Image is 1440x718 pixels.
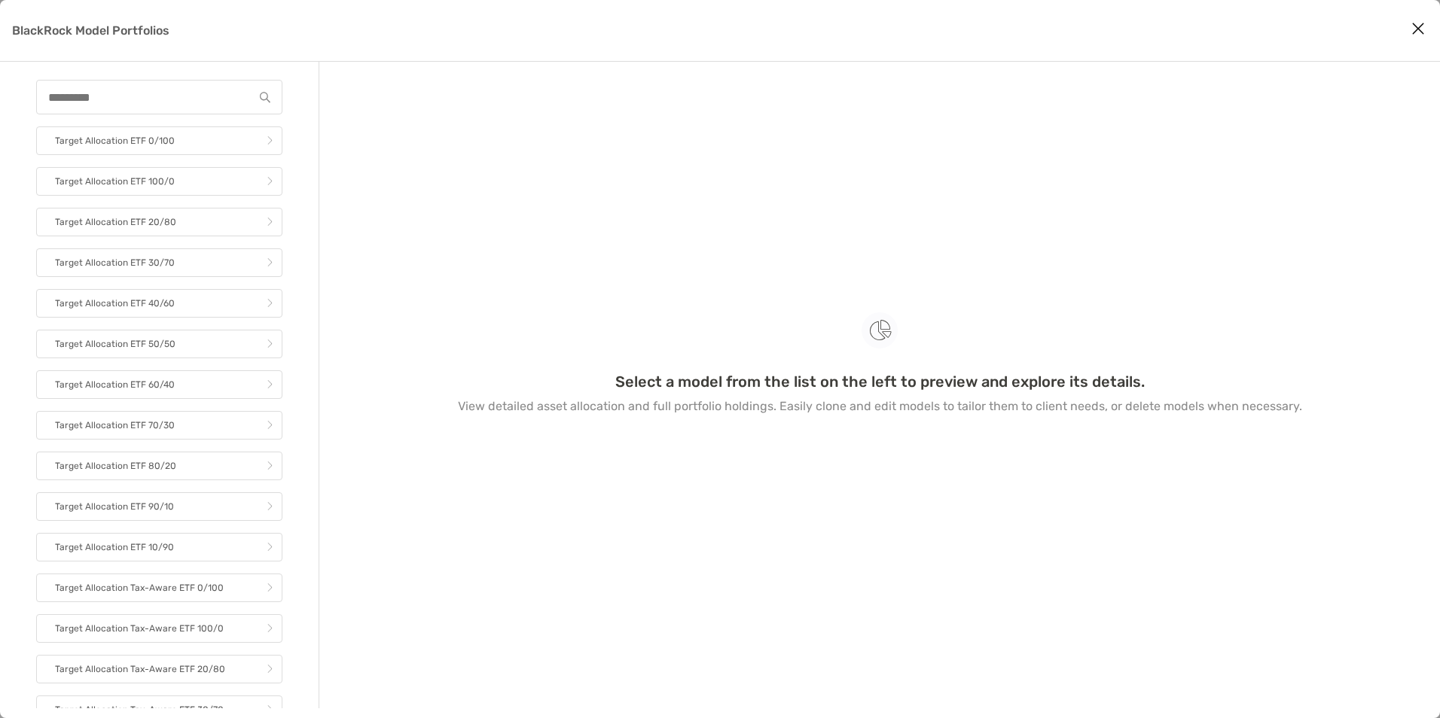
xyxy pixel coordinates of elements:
[36,370,282,399] a: Target Allocation ETF 60/40
[615,373,1145,391] h3: Select a model from the list on the left to preview and explore its details.
[260,92,270,103] img: input icon
[36,655,282,683] a: Target Allocation Tax-Aware ETF 20/80
[36,452,282,480] a: Target Allocation ETF 80/20
[55,254,175,272] p: Target Allocation ETF 30/70
[36,492,282,521] a: Target Allocation ETF 90/10
[55,538,174,557] p: Target Allocation ETF 10/90
[55,376,175,394] p: Target Allocation ETF 60/40
[12,21,169,40] p: BlackRock Model Portfolios
[458,397,1302,415] p: View detailed asset allocation and full portfolio holdings. Easily clone and edit models to tailo...
[55,579,224,598] p: Target Allocation Tax-Aware ETF 0/100
[36,573,282,602] a: Target Allocation Tax-Aware ETF 0/100
[55,132,175,151] p: Target Allocation ETF 0/100
[55,457,176,476] p: Target Allocation ETF 80/20
[55,619,224,638] p: Target Allocation Tax-Aware ETF 100/0
[55,660,225,679] p: Target Allocation Tax-Aware ETF 20/80
[36,167,282,196] a: Target Allocation ETF 100/0
[1407,18,1429,41] button: Close modal
[36,533,282,561] a: Target Allocation ETF 10/90
[55,213,176,232] p: Target Allocation ETF 20/80
[36,289,282,318] a: Target Allocation ETF 40/60
[36,248,282,277] a: Target Allocation ETF 30/70
[55,497,174,516] p: Target Allocation ETF 90/10
[36,126,282,155] a: Target Allocation ETF 0/100
[36,614,282,643] a: Target Allocation Tax-Aware ETF 100/0
[55,335,175,354] p: Target Allocation ETF 50/50
[36,208,282,236] a: Target Allocation ETF 20/80
[55,416,175,435] p: Target Allocation ETF 70/30
[55,294,175,313] p: Target Allocation ETF 40/60
[36,330,282,358] a: Target Allocation ETF 50/50
[55,172,175,191] p: Target Allocation ETF 100/0
[36,411,282,440] a: Target Allocation ETF 70/30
